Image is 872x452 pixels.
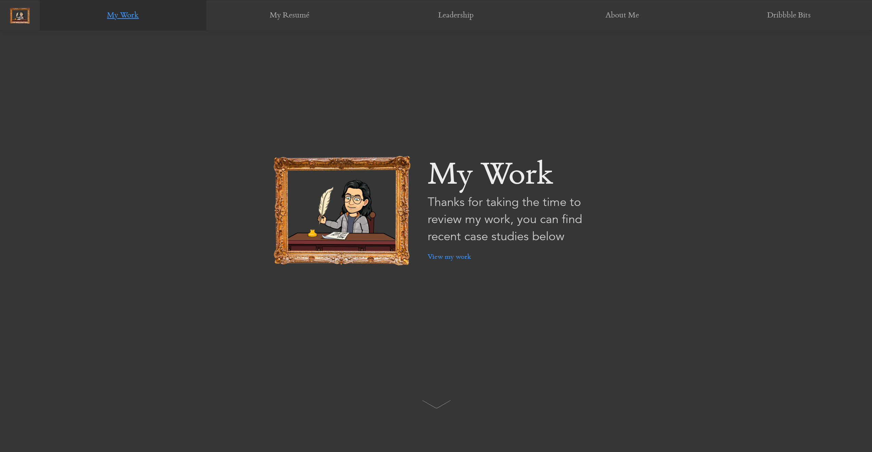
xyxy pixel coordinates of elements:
p: Thanks for taking the time to review my work, you can find recent case studies below [428,194,599,245]
img: picture-frame.png [273,156,410,266]
img: arrow.svg [422,400,451,408]
a: View my work [428,245,599,269]
a: About Me [539,0,705,31]
img: picture-frame.png [10,8,30,24]
a: Leadership [373,0,539,31]
p: My Work [428,156,599,197]
a: My Work [40,0,206,31]
a: My Resumé [206,0,373,31]
a: Dribbble Bits [705,0,872,31]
